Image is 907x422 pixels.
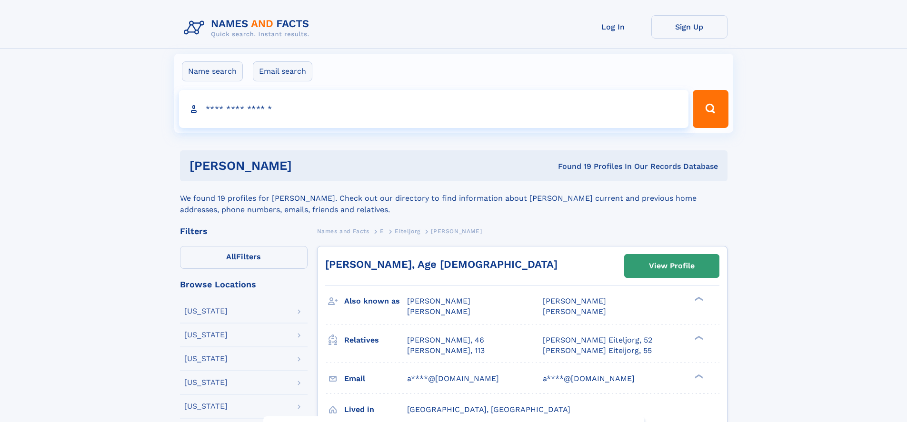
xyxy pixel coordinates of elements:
a: Log In [575,15,651,39]
div: ❯ [692,334,704,341]
span: [PERSON_NAME] [543,307,606,316]
a: [PERSON_NAME], 46 [407,335,484,345]
div: ❯ [692,296,704,302]
span: E [380,228,384,235]
a: [PERSON_NAME] Eiteljorg, 52 [543,335,652,345]
h3: Lived in [344,402,407,418]
div: Browse Locations [180,280,308,289]
span: [PERSON_NAME] [543,296,606,305]
span: [PERSON_NAME] [407,296,470,305]
label: Name search [182,61,243,81]
span: [GEOGRAPHIC_DATA], [GEOGRAPHIC_DATA] [407,405,570,414]
div: View Profile [649,255,695,277]
h3: Relatives [344,332,407,348]
a: Sign Up [651,15,728,39]
h1: [PERSON_NAME] [189,160,425,172]
a: E [380,225,384,237]
a: Eiteljorg [395,225,420,237]
button: Search Button [693,90,728,128]
a: [PERSON_NAME] Eiteijorg, 55 [543,345,652,356]
label: Filters [180,246,308,269]
span: [PERSON_NAME] [431,228,482,235]
div: [US_STATE] [184,379,228,386]
a: [PERSON_NAME], 113 [407,345,485,356]
a: Names and Facts [317,225,369,237]
span: All [226,252,236,261]
span: [PERSON_NAME] [407,307,470,316]
a: View Profile [625,255,719,277]
div: [US_STATE] [184,331,228,339]
h3: Also known as [344,293,407,309]
label: Email search [253,61,312,81]
a: [PERSON_NAME], Age [DEMOGRAPHIC_DATA] [325,258,558,270]
input: search input [179,90,689,128]
div: [US_STATE] [184,355,228,363]
div: ❯ [692,373,704,379]
div: Found 19 Profiles In Our Records Database [425,161,718,172]
div: [US_STATE] [184,402,228,410]
div: We found 19 profiles for [PERSON_NAME]. Check out our directory to find information about [PERSON... [180,181,728,216]
img: Logo Names and Facts [180,15,317,41]
div: [US_STATE] [184,307,228,315]
div: Filters [180,227,308,236]
h3: Email [344,371,407,387]
span: Eiteljorg [395,228,420,235]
